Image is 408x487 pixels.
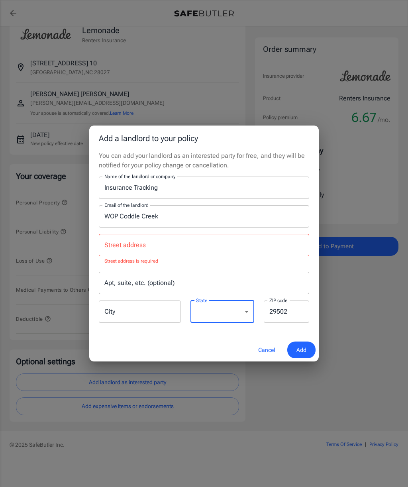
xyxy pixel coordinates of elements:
label: State [196,297,208,304]
button: Add [287,342,316,359]
button: Cancel [249,342,284,359]
span: Add [296,345,306,355]
p: Street address is required [104,257,304,265]
label: Name of the landlord or company [104,173,175,180]
label: ZIP code [269,297,288,304]
label: Email of the landlord [104,202,148,208]
h2: Add a landlord to your policy [89,126,319,151]
p: You can add your landlord as an interested party for free, and they will be notified for your pol... [99,151,309,170]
